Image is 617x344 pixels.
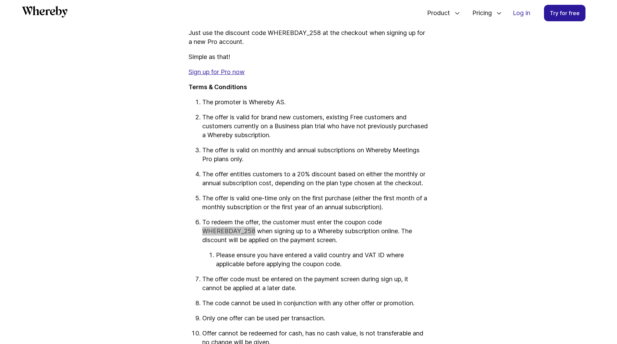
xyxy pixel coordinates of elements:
[202,218,428,245] p: To redeem the offer, the customer must enter the coupon code WHEREBDAY_258 when signing up to a W...
[189,68,245,75] a: Sign up for Pro now
[22,6,68,20] a: Whereby
[189,28,428,46] p: Just use the discount code WHEREBDAY_258 at the checkout when signing up for a new Pro account.
[465,2,494,24] span: Pricing
[189,83,247,91] strong: Terms & Conditions
[202,170,428,188] p: The offer entitles customers to a 20% discount based on either the monthly or annual subscription...
[202,314,428,323] p: Only one offer can be used per transaction.
[507,5,536,21] a: Log in
[202,113,428,140] p: The offer is valid for brand new customers, existing Free customers and customers currently on a ...
[420,2,452,24] span: Product
[202,299,428,308] p: The code cannot be used in conjunction with any other offer or promotion.
[544,5,585,21] a: Try for free
[202,146,428,164] p: The offer is valid on monthly and annual subscriptions on Whereby Meetings Pro plans only.
[202,194,428,212] p: The offer is valid one-time only on the first purchase (either the first month of a monthly subsc...
[216,251,428,269] p: Please ensure you have entered a valid country and VAT ID where applicable before applying the co...
[22,6,68,17] svg: Whereby
[189,52,428,61] p: Simple as that!
[202,275,428,293] p: The offer code must be entered on the payment screen during sign up, it cannot be applied at a la...
[202,98,428,107] p: The promoter is Whereby AS.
